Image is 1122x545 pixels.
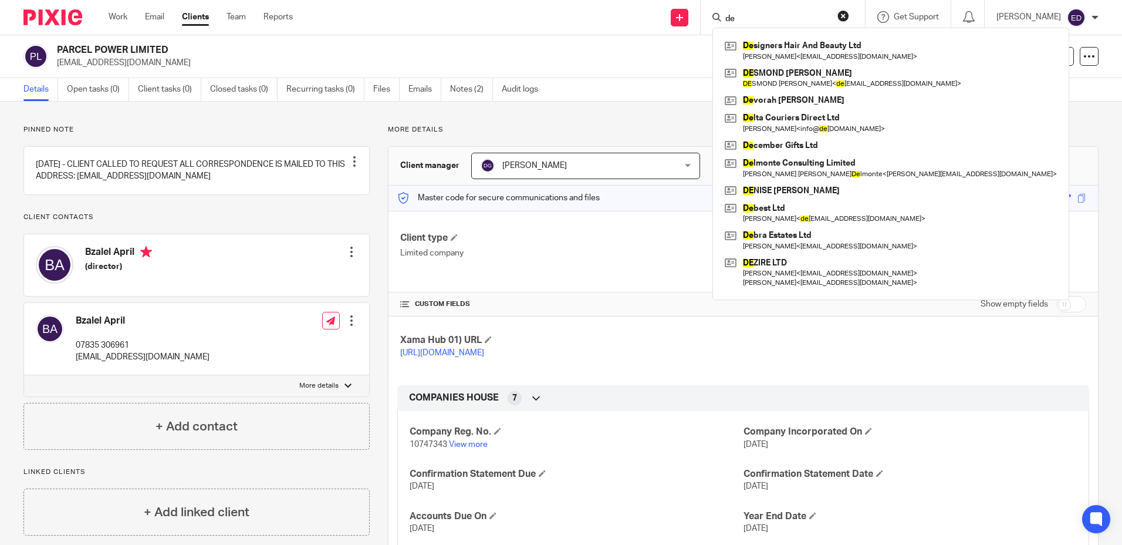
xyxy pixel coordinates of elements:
[76,315,209,327] h4: Bzalel April
[400,334,743,346] h4: Xama Hub 01) URL
[23,125,370,134] p: Pinned note
[182,11,209,23] a: Clients
[410,510,743,523] h4: Accounts Due On
[744,468,1077,480] h4: Confirmation Statement Date
[76,339,209,351] p: 07835 306961
[400,160,459,171] h3: Client manager
[373,78,400,101] a: Files
[388,125,1099,134] p: More details
[744,440,768,449] span: [DATE]
[140,246,152,258] i: Primary
[981,298,1048,310] label: Show empty fields
[210,78,278,101] a: Closed tasks (0)
[23,213,370,222] p: Client contacts
[502,78,547,101] a: Audit logs
[502,162,567,170] span: [PERSON_NAME]
[512,392,517,404] span: 7
[76,351,209,363] p: [EMAIL_ADDRESS][DOMAIN_NAME]
[109,11,127,23] a: Work
[263,11,293,23] a: Reports
[85,246,152,261] h4: Bzalel April
[410,482,434,490] span: [DATE]
[409,392,499,404] span: COMPANIES HOUSE
[156,418,238,436] h4: + Add contact
[410,440,447,449] span: 10747343
[400,300,743,309] h4: CUSTOM FIELDS
[400,232,743,244] h4: Client type
[410,524,434,533] span: [DATE]
[744,524,768,533] span: [DATE]
[85,261,152,272] h5: (director)
[410,426,743,438] h4: Company Reg. No.
[145,11,164,23] a: Email
[744,482,768,490] span: [DATE]
[450,78,493,101] a: Notes (2)
[449,440,488,449] a: View more
[744,426,1077,438] h4: Company Incorporated On
[837,10,849,22] button: Clear
[894,13,939,21] span: Get Support
[227,11,246,23] a: Team
[1067,8,1086,27] img: svg%3E
[23,44,48,69] img: svg%3E
[138,78,201,101] a: Client tasks (0)
[481,159,495,173] img: svg%3E
[57,57,939,69] p: [EMAIL_ADDRESS][DOMAIN_NAME]
[410,468,743,480] h4: Confirmation Statement Due
[400,247,743,259] p: Limited company
[397,192,600,204] p: Master code for secure communications and files
[299,381,339,391] p: More details
[724,14,830,25] input: Search
[36,315,64,343] img: svg%3E
[400,349,484,357] a: [URL][DOMAIN_NAME]
[744,510,1077,523] h4: Year End Date
[23,467,370,477] p: Linked clients
[144,503,249,522] h4: + Add linked client
[996,11,1061,23] p: [PERSON_NAME]
[36,246,73,284] img: svg%3E
[23,9,82,25] img: Pixie
[67,78,129,101] a: Open tasks (0)
[408,78,441,101] a: Emails
[286,78,364,101] a: Recurring tasks (0)
[57,44,762,56] h2: PARCEL POWER LIMITED
[23,78,58,101] a: Details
